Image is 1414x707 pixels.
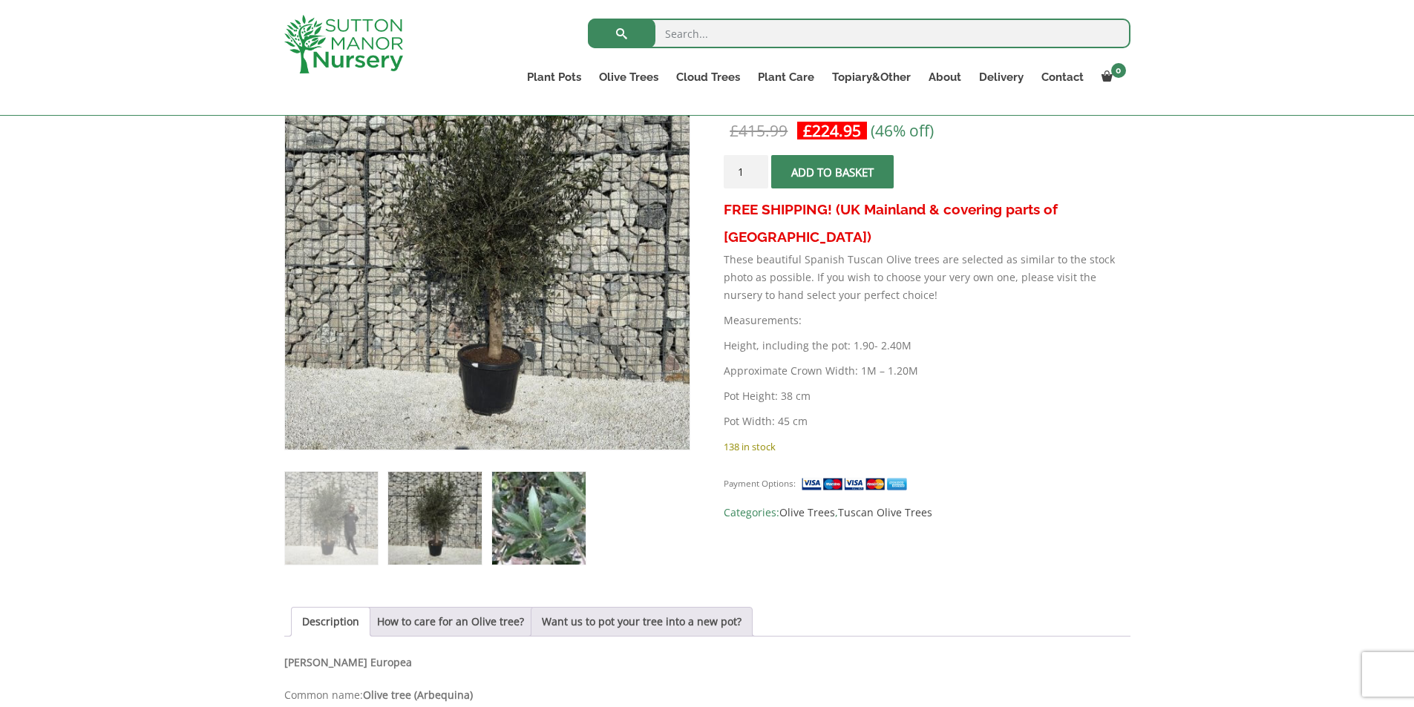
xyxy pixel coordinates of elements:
a: How to care for an Olive tree? [377,608,524,636]
h3: FREE SHIPPING! (UK Mainland & covering parts of [GEOGRAPHIC_DATA]) [724,196,1130,251]
a: Contact [1032,67,1093,88]
a: Delivery [970,67,1032,88]
p: These beautiful Spanish Tuscan Olive trees are selected as similar to the stock photo as possible... [724,251,1130,304]
a: 0 [1093,67,1130,88]
p: Pot Width: 45 cm [724,412,1130,430]
img: Tuscan Olive Tree XXL 1.90 - 2.40 [285,472,378,565]
a: Olive Trees [590,67,667,88]
input: Product quantity [724,155,768,188]
a: About [920,67,970,88]
bdi: 415.99 [730,120,788,141]
b: Olive tree (Arbequina) [363,688,473,702]
img: Tuscan Olive Tree XXL 1.90 - 2.40 - Image 2 [388,472,481,565]
input: Search... [588,19,1130,48]
button: Add to basket [771,155,894,188]
p: Height, including the pot: 1.90- 2.40M [724,337,1130,355]
a: Want us to pot your tree into a new pot? [542,608,742,636]
span: (46% off) [871,120,934,141]
img: logo [284,15,403,73]
span: £ [803,120,812,141]
p: Measurements: [724,312,1130,329]
a: Plant Pots [518,67,590,88]
p: Pot Height: 38 cm [724,387,1130,405]
img: Tuscan Olive Tree XXL 1.90 - 2.40 - Image 3 [492,472,585,565]
a: Topiary&Other [823,67,920,88]
bdi: 224.95 [803,120,861,141]
b: [PERSON_NAME] Europea [284,655,412,669]
span: Categories: , [724,504,1130,522]
a: Cloud Trees [667,67,749,88]
img: payment supported [801,476,912,492]
span: £ [730,120,739,141]
p: Approximate Crown Width: 1M – 1.20M [724,362,1130,380]
span: 0 [1111,63,1126,78]
small: Payment Options: [724,478,796,489]
a: Description [302,608,359,636]
p: 138 in stock [724,438,1130,456]
p: Common name: [284,686,1130,704]
a: Olive Trees [779,505,835,519]
a: Tuscan Olive Trees [838,505,932,519]
a: Plant Care [749,67,823,88]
